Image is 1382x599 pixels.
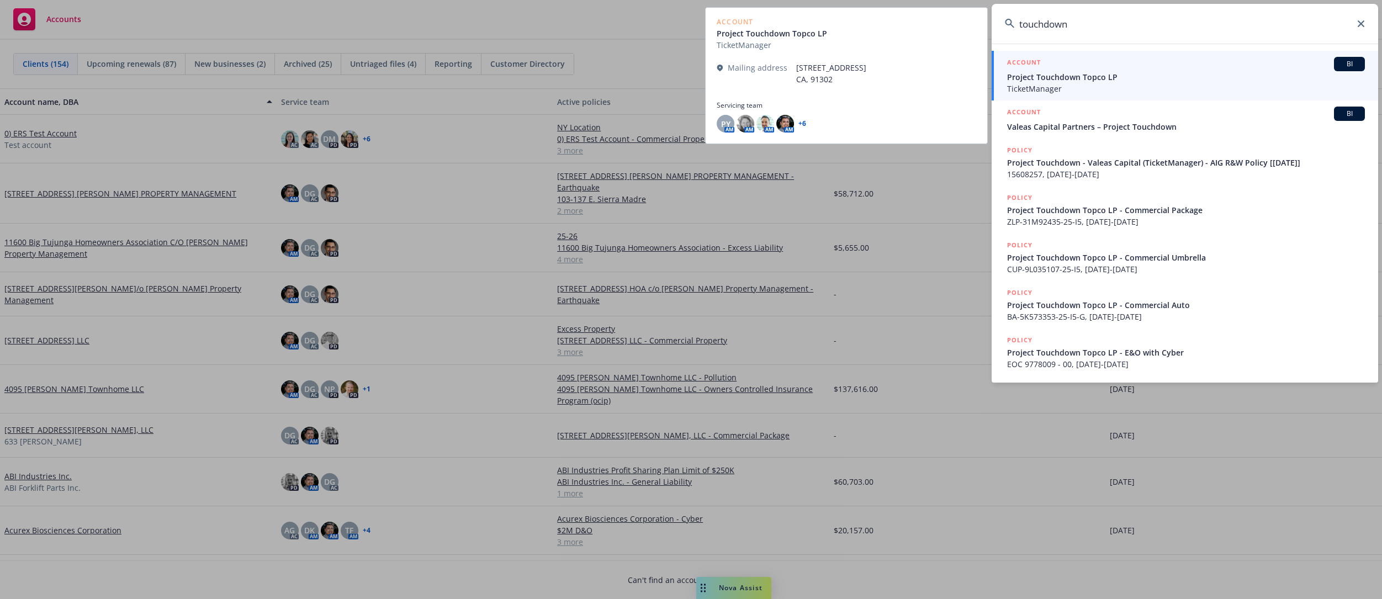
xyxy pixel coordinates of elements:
h5: POLICY [1007,287,1032,298]
a: POLICYProject Touchdown - Valeas Capital (TicketManager) - AIG R&W Policy [[DATE]]15608257, [DATE... [992,139,1378,186]
h5: POLICY [1007,240,1032,251]
span: CUP-9L035107-25-I5, [DATE]-[DATE] [1007,263,1365,275]
a: POLICYProject Touchdown Topco LP - E&O with CyberEOC 9778009 - 00, [DATE]-[DATE] [992,328,1378,376]
h5: ACCOUNT [1007,57,1041,70]
span: BI [1338,109,1360,119]
span: TicketManager [1007,83,1365,94]
span: Project Touchdown Topco LP [1007,71,1365,83]
span: EOC 9778009 - 00, [DATE]-[DATE] [1007,358,1365,370]
span: Project Touchdown Topco LP - Commercial Umbrella [1007,252,1365,263]
span: BA-5K573353-25-I5-G, [DATE]-[DATE] [1007,311,1365,322]
a: ACCOUNTBIValeas Capital Partners – Project Touchdown [992,100,1378,139]
span: ZLP-31M92435-25-I5, [DATE]-[DATE] [1007,216,1365,227]
span: Valeas Capital Partners – Project Touchdown [1007,121,1365,132]
h5: POLICY [1007,192,1032,203]
span: Project Touchdown - Valeas Capital (TicketManager) - AIG R&W Policy [[DATE]] [1007,157,1365,168]
a: POLICYProject Touchdown Topco LP - Commercial UmbrellaCUP-9L035107-25-I5, [DATE]-[DATE] [992,234,1378,281]
h5: ACCOUNT [1007,107,1041,120]
h5: POLICY [1007,145,1032,156]
a: ACCOUNTBIProject Touchdown Topco LPTicketManager [992,51,1378,100]
span: 15608257, [DATE]-[DATE] [1007,168,1365,180]
h5: POLICY [1007,335,1032,346]
a: POLICYProject Touchdown Topco LP - Commercial PackageZLP-31M92435-25-I5, [DATE]-[DATE] [992,186,1378,234]
span: Project Touchdown Topco LP - E&O with Cyber [1007,347,1365,358]
span: BI [1338,59,1360,69]
input: Search... [992,4,1378,44]
span: Project Touchdown Topco LP - Commercial Package [1007,204,1365,216]
span: Project Touchdown Topco LP - Commercial Auto [1007,299,1365,311]
a: POLICYProject Touchdown Topco LP - Commercial AutoBA-5K573353-25-I5-G, [DATE]-[DATE] [992,281,1378,328]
